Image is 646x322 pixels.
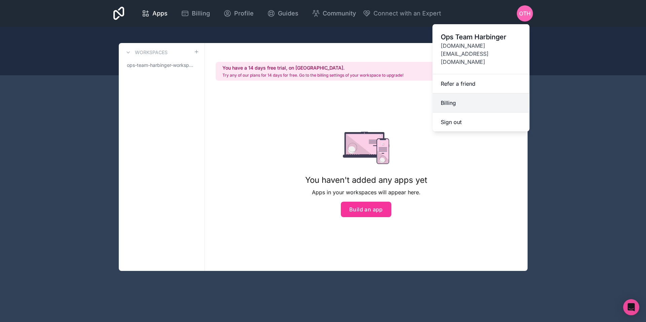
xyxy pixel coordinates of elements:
[124,48,168,56] a: Workspaces
[307,6,361,21] a: Community
[124,59,199,71] a: ops-team-harbinger-workspace
[433,113,530,131] button: Sign out
[343,132,390,164] img: empty state
[323,9,356,18] span: Community
[373,9,441,18] span: Connect with an Expert
[623,299,639,315] div: Open Intercom Messenger
[341,202,391,217] button: Build an app
[441,32,522,42] span: Ops Team Harbinger
[218,6,259,21] a: Profile
[262,6,304,21] a: Guides
[278,9,298,18] span: Guides
[152,9,168,18] span: Apps
[363,9,441,18] button: Connect with an Expert
[135,49,168,56] h3: Workspaces
[433,74,530,93] a: Refer a friend
[519,9,531,17] span: OTH
[441,42,522,66] span: [DOMAIN_NAME][EMAIL_ADDRESS][DOMAIN_NAME]
[433,93,530,113] a: Billing
[136,6,173,21] a: Apps
[234,9,254,18] span: Profile
[222,65,403,71] h2: You have a 14 days free trial, on [GEOGRAPHIC_DATA].
[305,188,427,196] p: Apps in your workspaces will appear here.
[127,62,194,69] span: ops-team-harbinger-workspace
[192,9,210,18] span: Billing
[305,175,427,186] h1: You haven't added any apps yet
[222,73,403,78] p: Try any of our plans for 14 days for free. Go to the billing settings of your workspace to upgrade!
[176,6,215,21] a: Billing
